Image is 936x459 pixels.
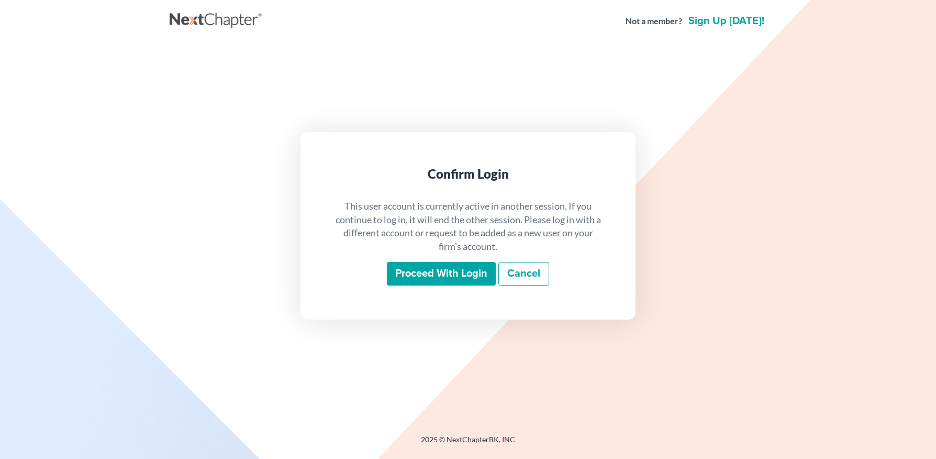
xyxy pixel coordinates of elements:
[334,166,602,182] div: Confirm Login
[686,16,766,26] a: Sign up [DATE]!
[170,434,766,453] div: 2025 © NextChapterBK, INC
[387,262,496,286] input: Proceed with login
[626,15,682,27] strong: Not a member?
[498,262,549,286] a: Cancel
[334,200,602,254] p: This user account is currently active in another session. If you continue to log in, it will end ...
